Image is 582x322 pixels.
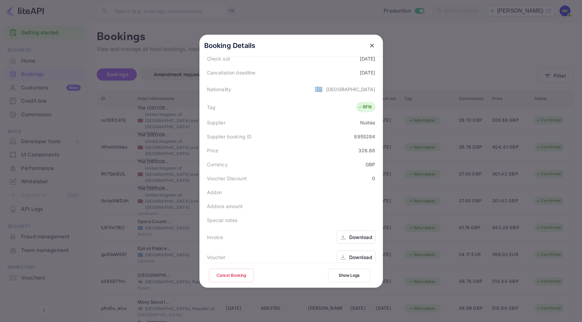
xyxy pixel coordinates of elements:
[328,269,370,282] button: Show Logs
[207,203,243,210] div: Addons amount
[358,104,372,111] div: RFN
[207,217,238,224] div: Special notes
[207,189,222,196] div: Addon
[207,161,228,168] div: Currency
[366,161,375,168] div: GBP
[360,119,375,126] div: Nuitée
[207,147,219,154] div: Price
[349,254,372,261] div: Download
[207,133,252,140] div: Supplier booking ID
[372,175,375,182] div: 0
[207,254,226,261] div: Voucher
[207,55,230,62] div: Check out
[315,83,323,95] span: United States
[354,133,375,140] div: 8955284
[204,40,256,51] p: Booking Details
[360,69,375,76] div: [DATE]
[207,234,223,241] div: Invoice
[358,147,375,154] div: 326.88
[326,86,375,93] div: [GEOGRAPHIC_DATA]
[207,86,231,93] div: Nationality
[349,234,372,241] div: Download
[366,39,378,52] button: close
[207,104,215,111] div: Tag
[360,55,375,62] div: [DATE]
[207,69,256,76] div: Cancellation deadline
[207,175,247,182] div: Voucher Discount
[207,119,226,126] div: Supplier
[209,269,254,282] button: Cancel Booking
